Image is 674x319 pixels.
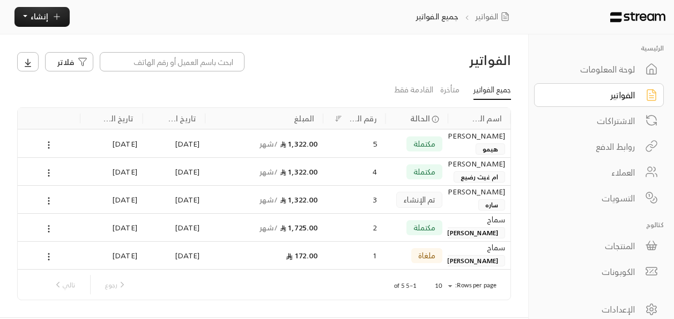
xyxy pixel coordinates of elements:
div: تاريخ الإنشاء [165,112,196,125]
a: المنتجات [534,234,664,258]
div: [DATE] [148,214,200,241]
span: إنشاء [31,10,48,23]
div: [DATE] [148,186,200,213]
span: ساره [478,199,506,211]
div: التسويات [549,192,635,205]
img: Logo [610,12,665,23]
a: الفواتير [475,11,514,23]
div: [DATE] [85,242,137,269]
a: العملاء [534,161,664,184]
button: Sort [332,112,345,125]
a: التسويات [534,186,664,210]
input: ابحث باسم العميل أو رقم الهاتف [100,52,245,71]
span: / شهر [260,221,278,234]
button: فلاتر [45,52,93,71]
div: [DATE] [148,130,200,157]
div: الكوبونات [549,265,635,278]
span: مكتملة [413,168,436,176]
p: 1–5 of 5 [394,281,417,290]
a: الكوبونات [534,260,664,284]
div: 1 [332,242,377,269]
div: 1,322.00 [210,158,317,185]
div: اسم العميل [471,112,502,125]
span: ملغاة [418,251,436,259]
div: المنتجات [549,240,635,252]
span: مكتملة [413,223,436,231]
div: لوحة المعلومات [549,63,635,76]
span: هيمو [476,143,506,155]
a: جميع الفواتير [473,81,511,100]
div: 2 [332,214,377,241]
div: المبلغ [294,112,314,125]
span: فلاتر [57,56,74,68]
h3: الفواتير [395,52,511,69]
div: 1,322.00 [210,130,317,157]
div: [DATE] [85,130,137,157]
span: / شهر [260,193,278,206]
div: [DATE] [148,158,200,185]
span: [PERSON_NAME] [440,255,505,266]
div: 4 [332,158,377,185]
a: روابط الدفع [534,135,664,158]
div: [PERSON_NAME] [453,158,505,170]
div: تاريخ التحديث [103,112,134,125]
span: / شهر [260,165,278,178]
div: [PERSON_NAME] [453,186,505,198]
p: Rows per page: [455,281,497,289]
div: روابط الدفع [549,140,635,153]
span: / شهر [260,137,278,150]
a: الفواتير [534,83,664,107]
div: [DATE] [85,158,137,185]
div: 5 [332,130,377,157]
p: جميع الفواتير [416,11,459,23]
span: [PERSON_NAME] [440,227,505,238]
div: سماح [453,242,505,253]
div: 172.00 [210,242,317,269]
div: العملاء [549,166,635,179]
p: الرئيسية [534,43,664,53]
a: الاشتراكات [534,109,664,133]
div: [DATE] [85,214,137,241]
span: ام غيث رضيع [454,171,505,183]
nav: breadcrumb [410,11,519,23]
a: القادمة فقط [394,81,433,100]
div: الاشتراكات [549,114,635,127]
div: الفواتير [549,89,635,102]
a: متأخرة [440,81,460,100]
div: [PERSON_NAME] [453,130,505,142]
div: سماح [453,214,505,226]
button: إنشاء [14,7,70,27]
a: لوحة المعلومات [534,57,664,81]
div: 3 [332,186,377,213]
div: 1,725.00 [210,214,317,241]
span: الحالة [410,113,430,124]
div: الإعدادات [549,303,635,316]
div: رقم الفاتورة [346,112,377,125]
div: 1,322.00 [210,186,317,213]
p: كتالوج [534,220,664,230]
span: تم الإنشاء [404,195,435,204]
div: [DATE] [148,242,200,269]
span: مكتملة [413,140,436,148]
div: [DATE] [85,186,137,213]
div: 10 [429,279,455,293]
